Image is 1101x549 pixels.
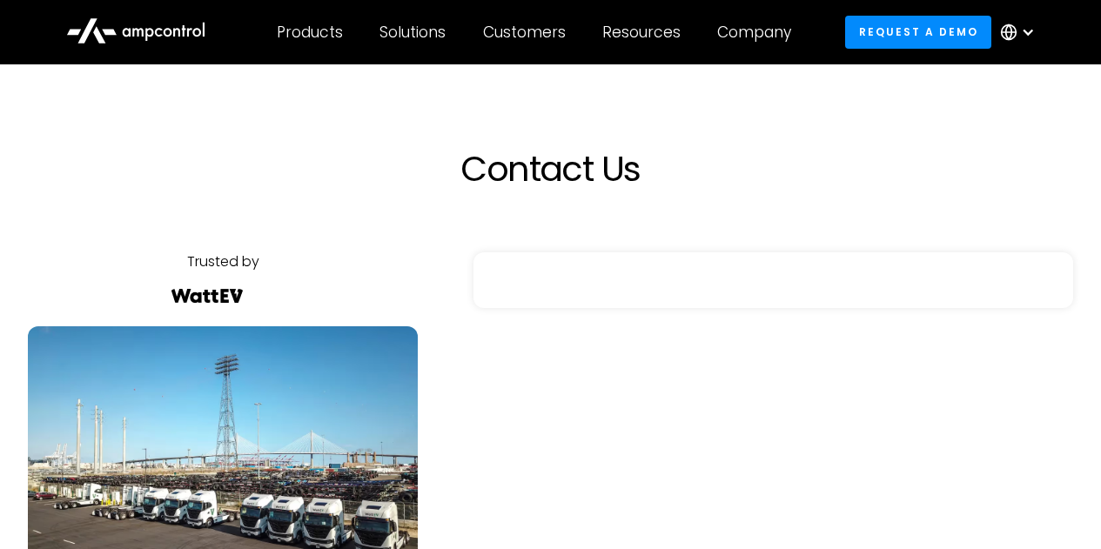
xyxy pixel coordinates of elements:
div: Solutions [379,23,446,42]
div: Trusted by [187,252,259,271]
div: Resources [602,23,681,42]
img: Watt EV Logo Real [169,289,245,303]
div: Company [717,23,791,42]
div: Customers [483,23,566,42]
h1: Contact Us [168,148,934,190]
a: Request a demo [845,16,991,48]
div: Products [277,23,343,42]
